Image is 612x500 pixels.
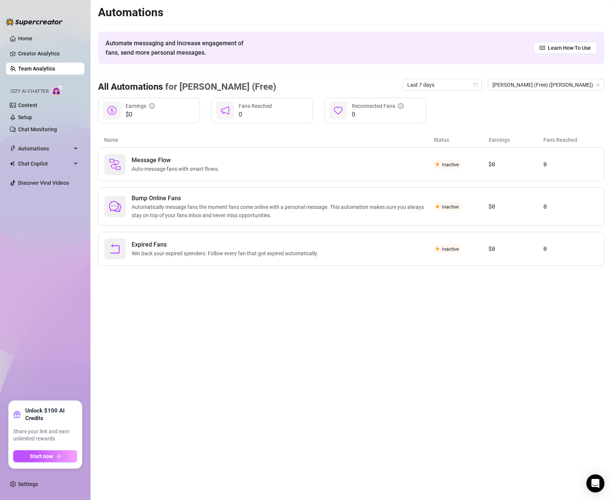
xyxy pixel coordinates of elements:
[98,5,604,20] h2: Automations
[352,102,403,110] div: Reconnected Fans
[132,156,222,165] span: Message Flow
[239,110,272,119] span: 0
[107,106,117,115] span: dollar
[434,136,489,144] article: Status
[106,38,251,57] span: Automate messaging and Increase engagement of fans, send more personal messages.
[543,160,598,169] article: 0
[442,162,459,167] span: Inactive
[163,81,276,92] span: for [PERSON_NAME] (Free)
[109,243,121,255] span: rollback
[543,136,598,144] article: Fans Reached
[52,85,63,96] img: AI Chatter
[407,79,477,90] span: Last 7 days
[109,201,121,213] span: comment
[543,244,598,253] article: 0
[352,110,403,119] span: 0
[56,454,61,459] span: arrow-right
[132,249,321,258] span: Win back your expired spenders. Follow every fan that got expired automatically.
[398,103,403,109] span: info-circle
[126,110,155,119] span: $0
[18,35,32,41] a: Home
[442,246,459,252] span: Inactive
[6,18,63,26] img: logo-BBDzfeDw.svg
[18,180,69,186] a: Discover Viral Videos
[132,203,434,219] span: Automatically message fans the moment fans come online with a personal message. This automation m...
[473,83,478,87] span: calendar
[534,42,597,54] a: Learn How To Use
[11,88,49,95] span: Izzy AI Chatter
[18,481,38,487] a: Settings
[10,146,16,152] span: thunderbolt
[18,66,55,72] a: Team Analytics
[132,240,321,249] span: Expired Fans
[596,83,600,87] span: team
[548,44,591,52] span: Learn How To Use
[104,136,434,144] article: Name
[488,244,543,253] article: $0
[488,160,543,169] article: $0
[132,194,434,203] span: Bump Online Fans
[13,411,21,418] span: gift
[10,161,15,166] img: Chat Copilot
[30,453,53,459] span: Start now
[18,158,72,170] span: Chat Copilot
[488,202,543,211] article: $0
[334,106,343,115] span: heart
[149,103,155,109] span: info-circle
[109,158,121,170] img: svg%3e
[489,136,544,144] article: Earnings
[132,165,222,173] span: Auto-message fans with smart flows.
[543,202,598,211] article: 0
[540,45,545,51] span: read
[221,106,230,115] span: notification
[13,450,77,462] button: Start nowarrow-right
[18,114,32,120] a: Setup
[586,474,604,492] div: Open Intercom Messenger
[18,143,72,155] span: Automations
[18,48,78,60] a: Creator Analytics
[18,126,57,132] a: Chat Monitoring
[98,81,276,93] h3: All Automations
[25,407,77,422] strong: Unlock $100 AI Credits
[492,79,600,90] span: Chloe (Free) (chloepriv)
[239,103,272,109] span: Fans Reached
[442,204,459,210] span: Inactive
[18,102,37,108] a: Content
[13,428,77,443] span: Share your link and earn unlimited rewards
[126,102,155,110] div: Earnings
